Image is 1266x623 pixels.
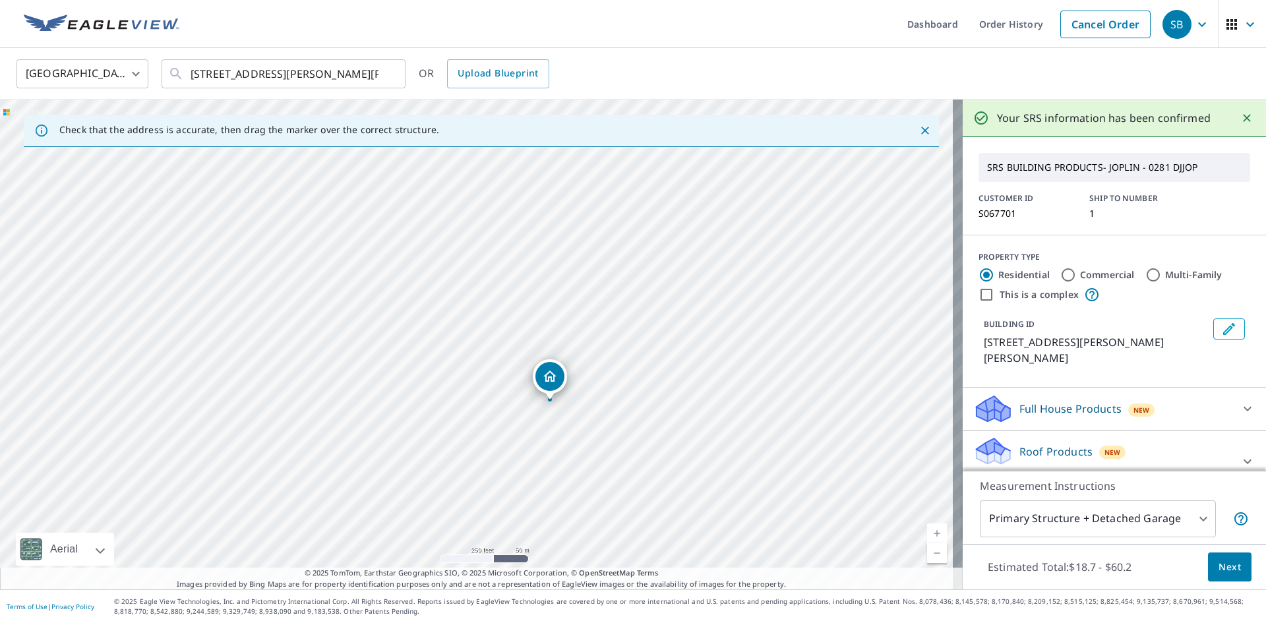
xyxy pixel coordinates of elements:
p: Your SRS information has been confirmed [997,110,1211,126]
a: Cancel Order [1060,11,1151,38]
p: Check that the address is accurate, then drag the marker over the correct structure. [59,124,439,136]
p: Estimated Total: $18.7 - $60.2 [977,552,1142,581]
span: New [1133,405,1150,415]
p: [STREET_ADDRESS][PERSON_NAME][PERSON_NAME] [984,334,1208,366]
span: Next [1219,559,1241,576]
a: Current Level 17, Zoom In [927,523,947,543]
p: CUSTOMER ID [979,193,1073,204]
div: Primary Structure + Detached Garage [980,500,1216,537]
div: [GEOGRAPHIC_DATA] [16,55,148,92]
div: OR [419,59,549,88]
a: Upload Blueprint [447,59,549,88]
p: SRS BUILDING PRODUCTS- JOPLIN - 0281 DJJOP [982,156,1247,179]
p: S067701 [979,208,1073,219]
span: Your report will include the primary structure and a detached garage if one exists. [1233,511,1249,527]
p: © 2025 Eagle View Technologies, Inc. and Pictometry International Corp. All Rights Reserved. Repo... [114,597,1259,616]
span: Upload Blueprint [458,65,538,82]
div: Aerial [16,533,114,566]
button: Next [1208,552,1251,582]
p: 1 [1089,208,1184,219]
span: © 2025 TomTom, Earthstar Geographics SIO, © 2025 Microsoft Corporation, © [305,568,659,579]
p: | [7,603,94,610]
a: OpenStreetMap [579,568,634,578]
label: Residential [998,268,1050,282]
label: Multi-Family [1165,268,1222,282]
div: SB [1162,10,1191,39]
span: New [1104,447,1121,458]
label: This is a complex [1000,288,1079,301]
p: Roof Products [1019,444,1093,460]
input: Search by address or latitude-longitude [191,55,378,92]
button: Close [1238,109,1255,127]
img: EV Logo [24,15,179,34]
a: Terms [637,568,659,578]
p: Full House Products [1019,401,1122,417]
label: Commercial [1080,268,1135,282]
button: Close [917,122,934,139]
div: Aerial [46,533,82,566]
a: Privacy Policy [51,602,94,611]
p: BUILDING ID [984,318,1035,330]
div: Full House ProductsNew [973,393,1255,425]
a: Current Level 17, Zoom Out [927,543,947,563]
div: PROPERTY TYPE [979,251,1250,263]
button: Edit building 1 [1213,318,1245,340]
p: SHIP TO NUMBER [1089,193,1184,204]
p: Measurement Instructions [980,478,1249,494]
a: Terms of Use [7,602,47,611]
div: Roof ProductsNewPremium with Regular Delivery [973,436,1255,487]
